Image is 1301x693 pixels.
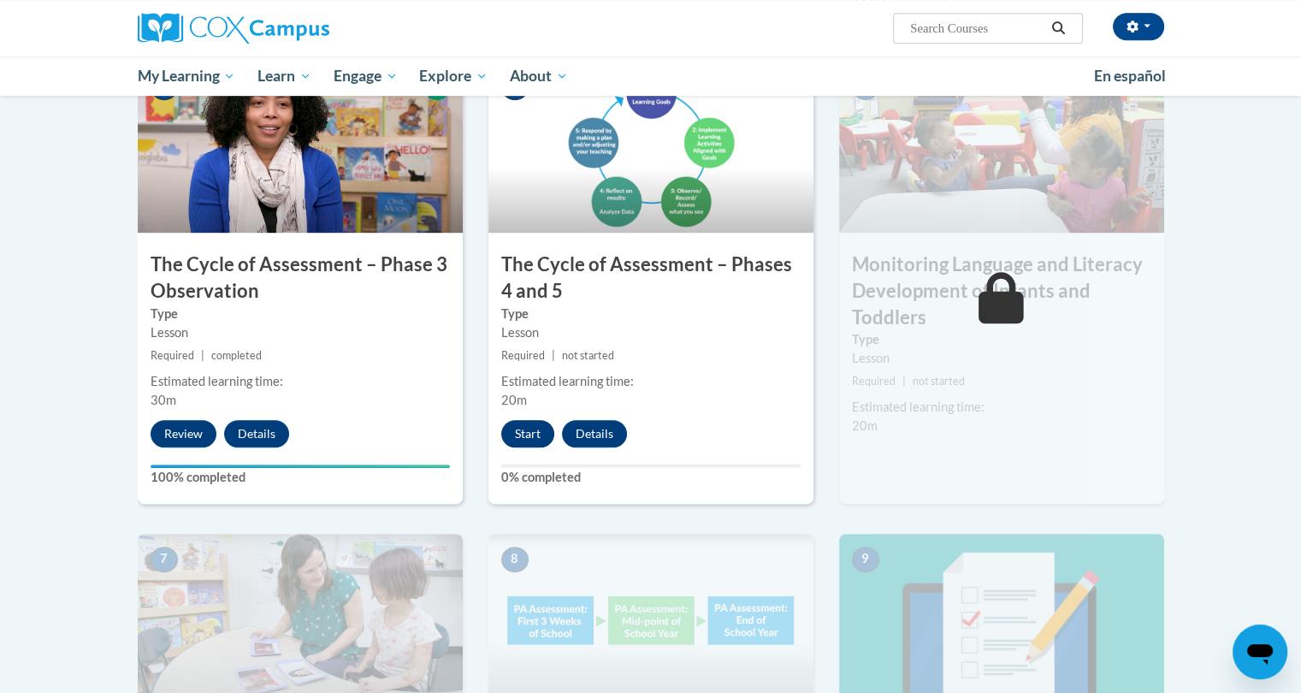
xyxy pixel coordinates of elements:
[151,420,216,447] button: Review
[151,323,450,342] div: Lesson
[902,375,906,388] span: |
[488,252,813,305] h3: The Cycle of Assessment – Phases 4 and 5
[562,420,627,447] button: Details
[852,547,879,572] span: 9
[510,66,568,86] span: About
[501,420,554,447] button: Start
[246,56,322,96] a: Learn
[501,547,529,572] span: 8
[151,465,450,468] div: Your progress
[127,56,247,96] a: My Learning
[151,468,450,487] label: 100% completed
[224,420,289,447] button: Details
[501,349,545,362] span: Required
[501,468,801,487] label: 0% completed
[408,56,499,96] a: Explore
[151,547,178,572] span: 7
[211,349,262,362] span: completed
[151,372,450,391] div: Estimated learning time:
[334,66,398,86] span: Engage
[562,349,614,362] span: not started
[839,62,1164,233] img: Course Image
[852,375,896,388] span: Required
[852,330,1151,349] label: Type
[501,393,527,407] span: 20m
[1113,13,1164,40] button: Account Settings
[1045,18,1071,38] button: Search
[1083,58,1177,94] a: En español
[908,18,1045,38] input: Search Courses
[501,323,801,342] div: Lesson
[151,393,176,407] span: 30m
[138,62,463,233] img: Course Image
[552,349,555,362] span: |
[499,56,579,96] a: About
[852,418,878,433] span: 20m
[138,252,463,305] h3: The Cycle of Assessment – Phase 3 Observation
[501,305,801,323] label: Type
[151,349,194,362] span: Required
[488,62,813,233] img: Course Image
[913,375,965,388] span: not started
[1094,67,1166,85] span: En español
[257,66,311,86] span: Learn
[852,398,1151,417] div: Estimated learning time:
[112,56,1190,96] div: Main menu
[419,66,488,86] span: Explore
[839,252,1164,330] h3: Monitoring Language and Literacy Development of Infants and Toddlers
[1233,625,1287,679] iframe: Button to launch messaging window
[852,349,1151,368] div: Lesson
[151,305,450,323] label: Type
[138,13,329,44] img: Cox Campus
[137,66,235,86] span: My Learning
[501,372,801,391] div: Estimated learning time:
[138,13,463,44] a: Cox Campus
[322,56,409,96] a: Engage
[201,349,204,362] span: |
